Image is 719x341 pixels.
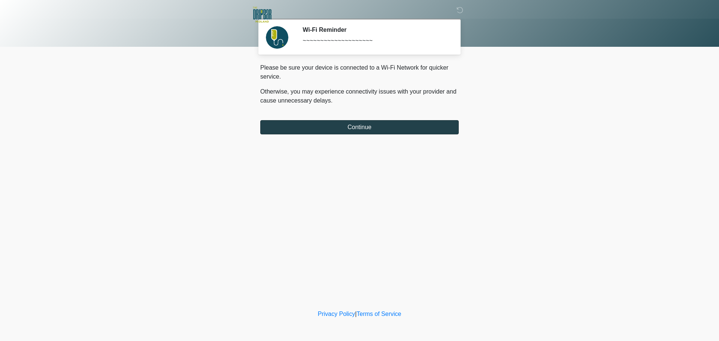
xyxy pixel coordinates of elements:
a: Privacy Policy [318,311,355,317]
p: Otherwise, you may experience connectivity issues with your provider and cause unnecessary delays [260,87,459,105]
a: Terms of Service [357,311,401,317]
p: Please be sure your device is connected to a Wi-Fi Network for quicker service. [260,63,459,81]
span: . [331,97,333,104]
a: | [355,311,357,317]
button: Continue [260,120,459,134]
div: ~~~~~~~~~~~~~~~~~~~~ [303,36,448,45]
img: The DRIPBaR Midland Logo [253,6,271,24]
img: Agent Avatar [266,26,288,49]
